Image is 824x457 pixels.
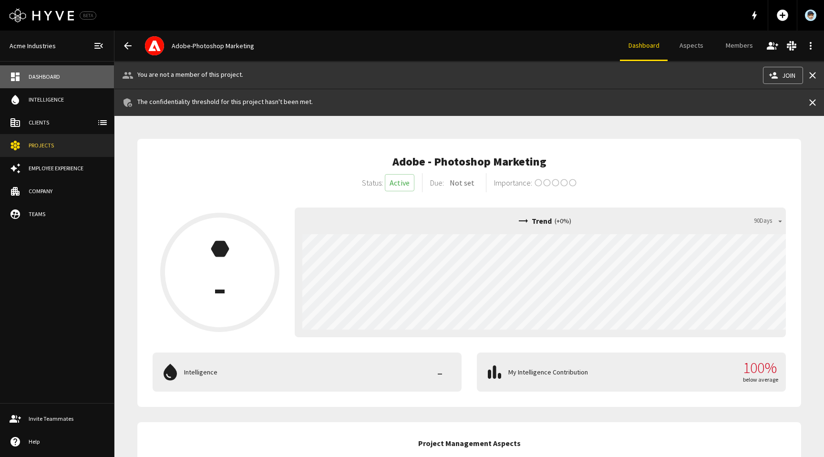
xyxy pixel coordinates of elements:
h6: Project Management Aspects [418,437,521,450]
div: BETA [80,11,96,20]
a: Dashboard [620,31,668,61]
div: Importance: [494,177,532,188]
p: - [425,362,454,382]
p: ( + 0 %) [555,216,571,226]
span: trending_flat [517,215,529,227]
div: Employee Experience [29,164,104,173]
img: adobe.com [145,36,164,55]
button: Invite [763,36,782,55]
button: Join [763,67,803,84]
div: Intelligence [29,95,104,104]
p: You are not a member of this project. [137,70,755,81]
button: 90Days [752,214,786,228]
span: water_drop [160,362,180,382]
p: Trend [532,215,552,227]
div: Company [29,187,104,196]
button: Add [772,5,793,26]
div: Clients [29,118,104,127]
div: Status: [362,177,383,188]
div: Due: [430,177,444,188]
p: Intelligence [184,367,422,377]
div: Help [29,437,104,446]
button: - [160,213,279,332]
button: Not set [446,173,478,192]
div: client navigation tabs [620,31,763,61]
p: The confidentiality threshold for this project hasn't been met. [137,97,795,108]
p: - [209,269,231,307]
button: Active [385,174,414,191]
div: Projects [29,141,104,150]
span: add_circle [776,9,789,22]
a: Members [715,31,763,61]
div: Invite Teammates [29,415,104,423]
a: Aspects [668,31,715,61]
div: Dashboard [29,73,104,81]
div: Teams [29,210,104,218]
button: client-list [93,113,112,132]
span: water_drop [10,94,21,105]
button: Intelligence- [153,353,462,392]
h5: Adobe - Photoshop Marketing [392,154,546,169]
span: arrow_drop_down [776,217,784,225]
a: Acme Industries [6,37,60,55]
p: Adobe - Photoshop Marketing [172,41,254,51]
img: User Avatar [805,10,816,21]
button: Slack [782,36,801,55]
